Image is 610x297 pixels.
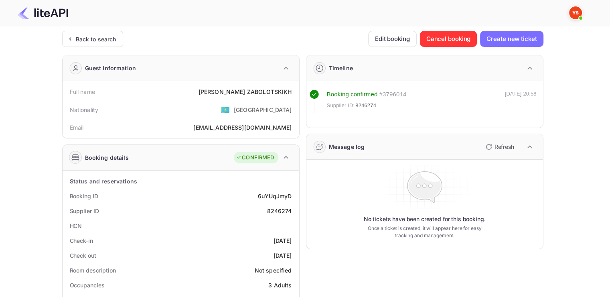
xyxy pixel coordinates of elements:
[70,266,116,275] div: Room description
[364,215,486,223] p: No tickets have been created for this booking.
[70,87,95,96] div: Full name
[327,90,378,99] div: Booking confirmed
[267,207,292,215] div: 8246274
[85,153,129,162] div: Booking details
[361,225,488,239] p: Once a ticket is created, it will appear here for easy tracking and management.
[234,106,292,114] div: [GEOGRAPHIC_DATA]
[70,207,99,215] div: Supplier ID
[481,140,517,153] button: Refresh
[379,90,406,99] div: # 3796014
[70,236,93,245] div: Check-in
[327,102,355,110] span: Supplier ID:
[199,87,292,96] div: [PERSON_NAME] ZABOLOTSKIKH
[70,106,99,114] div: Nationality
[221,102,230,117] span: United States
[70,123,84,132] div: Email
[368,31,417,47] button: Edit booking
[329,142,365,151] div: Message log
[236,154,274,162] div: CONFIRMED
[193,123,292,132] div: [EMAIL_ADDRESS][DOMAIN_NAME]
[268,281,292,289] div: 3 Adults
[274,236,292,245] div: [DATE]
[494,142,514,151] p: Refresh
[329,64,353,72] div: Timeline
[255,266,292,275] div: Not specified
[70,222,82,230] div: HCN
[85,64,136,72] div: Guest information
[70,251,96,260] div: Check out
[70,192,98,200] div: Booking ID
[274,251,292,260] div: [DATE]
[18,6,68,19] img: LiteAPI Logo
[355,102,376,110] span: 8246274
[70,281,105,289] div: Occupancies
[569,6,582,19] img: Yandex Support
[505,90,537,113] div: [DATE] 20:58
[70,177,137,185] div: Status and reservations
[258,192,292,200] div: 6uYUqJmyD
[76,35,116,43] div: Back to search
[420,31,477,47] button: Cancel booking
[480,31,543,47] button: Create new ticket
